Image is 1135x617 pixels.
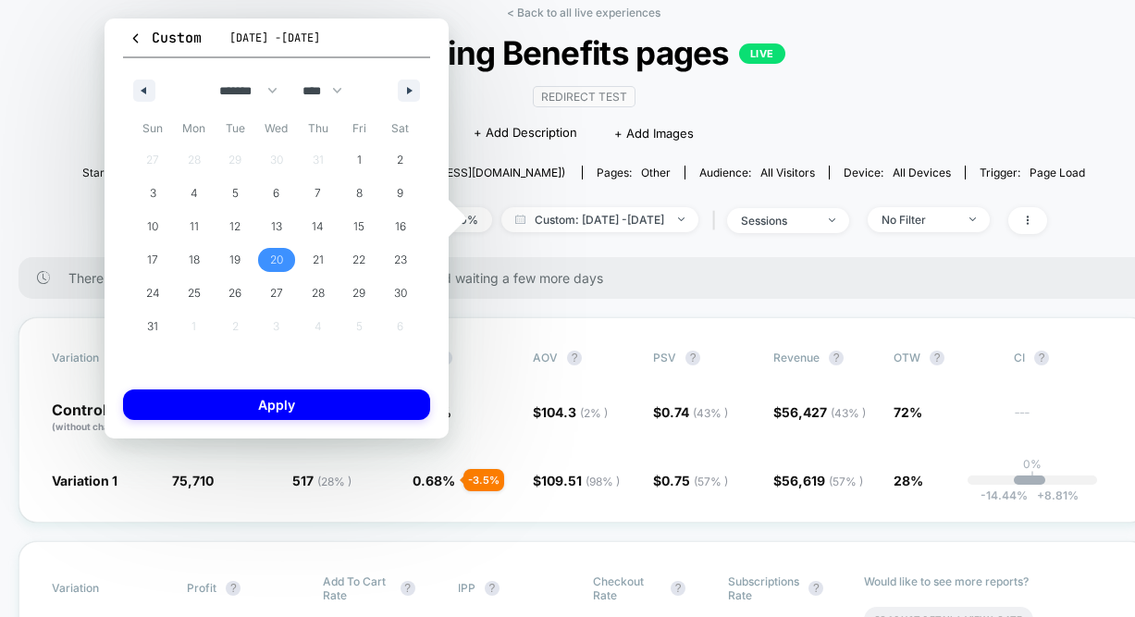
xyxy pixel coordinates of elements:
span: 13 [271,210,282,243]
span: all devices [893,166,951,179]
span: 56,427 [782,404,866,420]
span: There are still no statistically significant results. We recommend waiting a few more days [68,270,1112,286]
button: ? [567,351,582,365]
button: 5 [215,177,256,210]
span: (without changes) [52,421,135,432]
span: Custom: [DATE] - [DATE] [501,207,698,232]
button: 14 [297,210,339,243]
span: [DATE] - [DATE] [229,31,320,45]
button: 17 [132,243,174,277]
p: | [1030,471,1034,485]
span: Sun [132,114,174,143]
span: Wed [256,114,298,143]
span: --- [1014,407,1116,434]
span: $ [653,473,728,488]
span: CI [1014,351,1116,365]
span: 3 [150,177,156,210]
span: ( 28 % ) [317,475,352,488]
span: 28 [312,277,325,310]
span: IPP [458,581,475,595]
img: end [829,218,835,222]
button: 25 [174,277,216,310]
span: 5 [232,177,239,210]
img: end [678,217,685,221]
span: PSV [653,351,676,364]
span: 517 [292,473,352,488]
span: $ [653,404,728,420]
button: 24 [132,277,174,310]
span: All Visitors [760,166,815,179]
span: Testing Benefits pages [132,33,1034,72]
span: Thu [297,114,339,143]
span: 0.68 % [413,473,455,488]
span: 26 [228,277,241,310]
span: 72% [894,404,922,420]
button: 23 [379,243,421,277]
span: 12 [229,210,241,243]
button: 27 [256,277,298,310]
span: 75,710 [172,473,214,488]
span: 28% [894,473,923,488]
button: 19 [215,243,256,277]
span: Tue [215,114,256,143]
span: + [1037,488,1044,502]
span: 1 [357,143,362,177]
span: 21 [313,243,324,277]
button: 15 [339,210,380,243]
button: 28 [297,277,339,310]
button: 20 [256,243,298,277]
span: Subscriptions Rate [728,574,799,602]
p: LIVE [739,43,785,64]
span: ( 57 % ) [694,475,728,488]
span: $ [533,473,620,488]
span: ( 43 % ) [693,406,728,420]
button: ? [829,351,844,365]
span: + Add Description [474,124,577,142]
span: Variation [52,574,154,602]
span: 19 [229,243,241,277]
span: Profit [187,581,216,595]
span: 27 [270,277,283,310]
img: end [969,217,976,221]
button: 6 [256,177,298,210]
span: -14.44 % [981,488,1028,502]
span: Sat [379,114,421,143]
button: Custom[DATE] -[DATE] [123,28,430,58]
span: 2 [397,143,403,177]
button: 31 [132,310,174,343]
button: 7 [297,177,339,210]
span: 20 [270,243,283,277]
span: | [708,207,727,234]
span: Page Load [1030,166,1085,179]
span: 17 [147,243,158,277]
span: 9 [397,177,403,210]
span: OTW [894,351,995,365]
button: 1 [339,143,380,177]
span: Checkout Rate [593,574,661,602]
button: 18 [174,243,216,277]
button: ? [485,581,500,596]
span: 8.81 % [1028,488,1079,502]
button: ? [1034,351,1049,365]
button: 3 [132,177,174,210]
span: 7 [315,177,321,210]
button: 8 [339,177,380,210]
button: ? [685,351,700,365]
span: 104.3 [541,404,608,420]
button: 10 [132,210,174,243]
div: Audience: [699,166,815,179]
button: 2 [379,143,421,177]
button: ? [401,581,415,596]
span: Mon [174,114,216,143]
button: ? [671,581,685,596]
button: Apply [123,389,430,420]
span: Variation 1 [52,473,117,488]
span: 25 [188,277,201,310]
div: Pages: [597,166,671,179]
span: 109.51 [541,473,620,488]
span: 0.74 [661,404,728,420]
span: 4 [191,177,198,210]
span: 31 [147,310,158,343]
span: 30 [394,277,407,310]
span: 24 [146,277,160,310]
